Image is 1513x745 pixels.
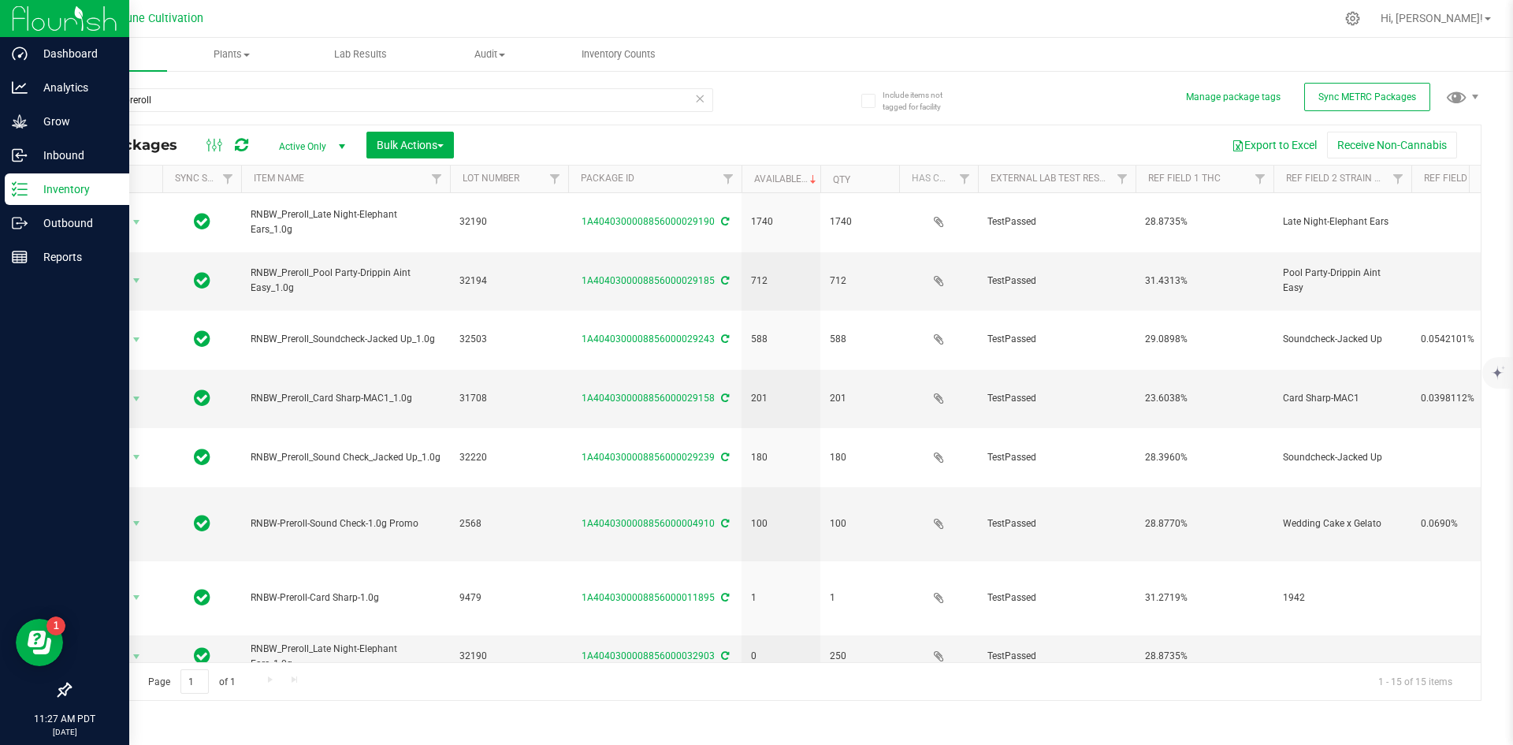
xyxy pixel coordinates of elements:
[830,214,890,229] span: 1740
[987,332,1126,347] span: TestPassed
[69,88,713,112] input: Search Package ID, Item Name, SKU, Lot or Part Number...
[251,642,441,672] span: RNBW_Preroll_Late Night-Elephant Ears_1.0g
[582,275,715,286] a: 1A4040300008856000029185
[719,592,729,603] span: Sync from Compliance System
[12,80,28,95] inline-svg: Analytics
[719,275,729,286] span: Sync from Compliance System
[1145,332,1264,347] span: 29.0898%
[751,649,811,664] span: 0
[582,452,715,463] a: 1A4040300008856000029239
[12,114,28,129] inline-svg: Grow
[582,393,715,404] a: 1A4040300008856000029158
[180,669,209,694] input: 1
[719,452,729,463] span: Sync from Compliance System
[194,512,210,535] span: In Sync
[1145,516,1264,531] span: 28.8770%
[987,590,1126,605] span: TestPassed
[1424,173,1496,184] a: Ref Field 3 CBD
[719,393,729,404] span: Sync from Compliance System
[554,38,683,71] a: Inventory Counts
[313,47,408,61] span: Lab Results
[7,726,122,738] p: [DATE]
[830,391,890,406] span: 201
[1283,391,1402,406] span: Card Sharp-MAC1
[459,590,559,605] span: 9479
[830,332,890,347] span: 588
[135,669,248,694] span: Page of 1
[582,518,715,529] a: 1A4040300008856000004910
[459,450,559,465] span: 32220
[1327,132,1457,158] button: Receive Non-Cannabis
[716,166,742,192] a: Filter
[582,592,715,603] a: 1A4040300008856000011895
[1145,274,1264,289] span: 31.4313%
[127,329,147,351] span: select
[459,516,559,531] span: 2568
[830,516,890,531] span: 100
[830,274,890,289] span: 712
[1385,166,1411,192] a: Filter
[1343,11,1362,26] div: Manage settings
[127,270,147,292] span: select
[28,112,122,131] p: Grow
[254,173,304,184] a: Item Name
[251,590,441,605] span: RNBW-Preroll-Card Sharp-1.0g
[1283,214,1402,229] span: Late Night-Elephant Ears
[987,649,1126,664] span: TestPassed
[1145,649,1264,664] span: 28.8735%
[28,78,122,97] p: Analytics
[719,650,729,661] span: Sync from Compliance System
[425,38,554,71] a: Audit
[127,512,147,535] span: select
[46,616,65,635] iframe: Resource center unread badge
[459,332,559,347] span: 32503
[366,132,454,158] button: Bulk Actions
[1145,391,1264,406] span: 23.6038%
[1283,266,1402,296] span: Pool Party-Drippin Aint Easy
[581,173,634,184] a: Package ID
[582,216,715,227] a: 1A4040300008856000029190
[28,180,122,199] p: Inventory
[459,649,559,664] span: 32190
[7,712,122,726] p: 11:27 AM PDT
[175,173,236,184] a: Sync Status
[751,391,811,406] span: 201
[194,210,210,233] span: In Sync
[28,214,122,233] p: Outbound
[1145,450,1264,465] span: 28.3960%
[215,166,241,192] a: Filter
[459,274,559,289] span: 32194
[194,587,210,609] span: In Sync
[987,274,1126,289] span: TestPassed
[1247,166,1273,192] a: Filter
[1145,214,1264,229] span: 28.8735%
[719,518,729,529] span: Sync from Compliance System
[719,216,729,227] span: Sync from Compliance System
[830,649,890,664] span: 250
[459,214,559,229] span: 32190
[28,44,122,63] p: Dashboard
[127,587,147,609] span: select
[194,270,210,292] span: In Sync
[751,516,811,531] span: 100
[463,173,519,184] a: Lot Number
[987,516,1126,531] span: TestPassed
[751,214,811,229] span: 1740
[127,446,147,468] span: select
[12,215,28,231] inline-svg: Outbound
[12,147,28,163] inline-svg: Inbound
[1148,173,1221,184] a: Ref Field 1 THC
[751,590,811,605] span: 1
[82,136,193,154] span: All Packages
[830,590,890,605] span: 1
[194,645,210,667] span: In Sync
[1283,516,1402,531] span: Wedding Cake x Gelato
[1304,83,1430,111] button: Sync METRC Packages
[127,646,147,668] span: select
[127,211,147,233] span: select
[251,391,441,406] span: RNBW_Preroll_Card Sharp-MAC1_1.0g
[987,391,1126,406] span: TestPassed
[991,173,1114,184] a: External Lab Test Result
[560,47,677,61] span: Inventory Counts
